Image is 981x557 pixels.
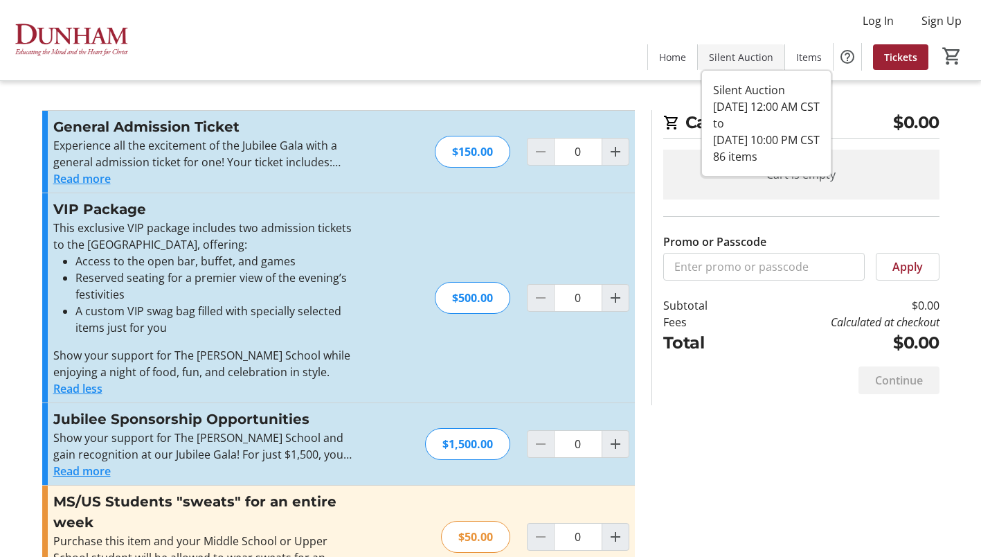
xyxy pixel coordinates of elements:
h3: MS/US Students "sweats" for an entire week [53,491,356,533]
img: The Dunham School's Logo [8,6,132,75]
div: [DATE] 10:00 PM CST [713,132,820,148]
span: Apply [892,258,923,275]
div: 86 items [713,148,820,165]
td: Total [663,330,744,355]
input: VIP Package Quantity [554,284,602,312]
button: Read more [53,170,111,187]
span: Tickets [884,50,917,64]
h3: VIP Package [53,199,356,220]
input: General Admission Ticket Quantity [554,138,602,166]
input: MS/US Students "sweats" for an entire week Quantity [554,523,602,551]
p: Show your support for The [PERSON_NAME] School and gain recognition at our Jubilee Gala! For just... [53,430,356,463]
td: $0.00 [743,330,939,355]
button: Increment by one [602,524,629,550]
button: Read more [53,463,111,479]
td: Fees [663,314,744,330]
div: $1,500.00 [425,428,510,460]
h3: Jubilee Sponsorship Opportunities [53,409,356,430]
td: $0.00 [743,297,939,314]
button: Read less [53,380,102,397]
a: Home [648,44,697,70]
span: Items [796,50,822,64]
li: Access to the open bar, buffet, and games [75,253,356,269]
span: $0.00 [893,110,939,135]
div: $150.00 [435,136,510,168]
li: Reserved seating for a premier view of the evening’s festivities [75,269,356,303]
span: Home [659,50,686,64]
button: Increment by one [602,139,629,165]
a: Silent Auction [698,44,784,70]
div: Cart is empty [663,150,939,200]
button: Help [834,43,861,71]
button: Log In [852,10,905,32]
input: Enter promo or passcode [663,253,865,281]
button: Cart [939,44,964,69]
button: Sign Up [910,10,973,32]
td: Subtotal [663,297,744,314]
input: Jubilee Sponsorship Opportunities Quantity [554,430,602,458]
a: Items [785,44,833,70]
h3: General Admission Ticket [53,116,356,137]
button: Increment by one [602,285,629,311]
button: Apply [876,253,939,281]
p: Experience all the excitement of the Jubilee Gala with a general admission ticket for one! Your t... [53,137,356,170]
h2: Cart [663,110,939,139]
span: Silent Auction [709,50,773,64]
td: Calculated at checkout [743,314,939,330]
div: [DATE] 12:00 AM CST [713,98,820,115]
div: to [713,115,820,132]
p: Show your support for The [PERSON_NAME] School while enjoying a night of food, fun, and celebrati... [53,347,356,380]
a: Tickets [873,44,928,70]
button: Increment by one [602,431,629,457]
div: $50.00 [441,521,510,553]
li: A custom VIP swag bag filled with specially selected items just for you [75,303,356,336]
label: Promo or Passcode [663,233,766,250]
span: Log In [863,12,894,29]
div: $500.00 [435,282,510,314]
span: Sign Up [921,12,962,29]
p: This exclusive VIP package includes two admission tickets to the [GEOGRAPHIC_DATA], offering: [53,220,356,253]
div: Silent Auction [713,82,820,98]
